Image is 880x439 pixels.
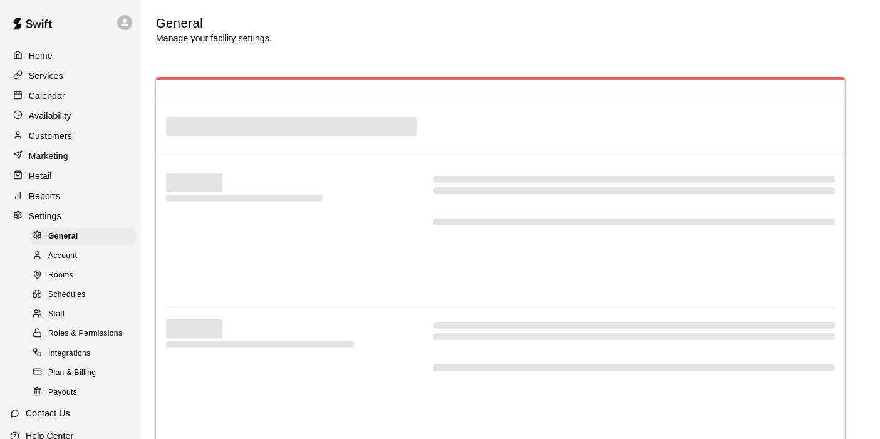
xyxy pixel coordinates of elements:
p: Retail [29,170,52,182]
a: Reports [10,187,131,205]
p: Home [29,49,53,62]
a: Services [10,66,131,85]
h5: General [156,15,272,32]
a: Staff [30,305,141,324]
a: Payouts [30,383,141,402]
a: Schedules [30,286,141,305]
div: Schedules [30,286,136,304]
span: Plan & Billing [48,367,96,380]
span: General [48,230,78,243]
span: Roles & Permissions [48,328,122,340]
p: Manage your facility settings. [156,32,272,44]
a: Retail [10,167,131,185]
a: Integrations [30,344,141,363]
p: Settings [29,210,61,222]
div: Roles & Permissions [30,325,136,343]
div: Staff [30,306,136,323]
a: Home [10,46,131,65]
div: Integrations [30,345,136,363]
p: Marketing [29,150,68,162]
p: Calendar [29,90,65,102]
a: Account [30,246,141,266]
span: Rooms [48,269,73,282]
span: Integrations [48,348,91,360]
p: Customers [29,130,72,142]
a: Roles & Permissions [30,324,141,344]
p: Services [29,70,63,82]
a: Settings [10,207,131,225]
span: Account [48,250,77,262]
div: General [30,228,136,245]
p: Reports [29,190,60,202]
span: Staff [48,308,65,321]
a: Plan & Billing [30,363,141,383]
a: Customers [10,127,131,145]
span: Payouts [48,386,77,399]
a: Availability [10,106,131,125]
div: Rooms [30,267,136,284]
div: Payouts [30,384,136,401]
div: Plan & Billing [30,364,136,382]
a: Rooms [30,266,141,286]
span: Schedules [48,289,86,301]
a: Calendar [10,86,131,105]
p: Contact Us [26,407,70,420]
a: General [30,227,141,246]
p: Availability [29,110,71,122]
a: Marketing [10,147,131,165]
div: Account [30,247,136,265]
